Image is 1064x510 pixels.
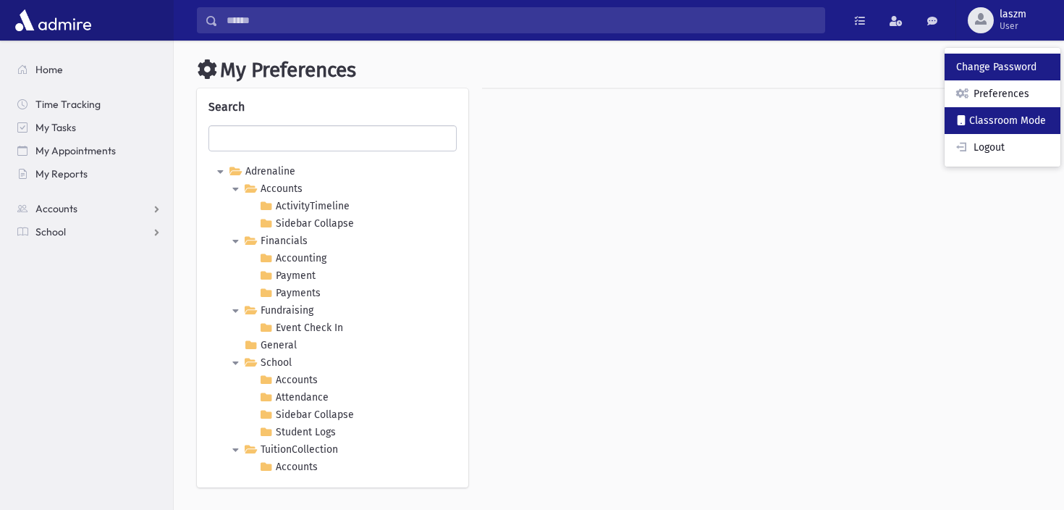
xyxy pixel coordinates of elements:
[6,197,173,220] a: Accounts
[35,202,77,215] span: Accounts
[35,225,66,238] span: School
[256,215,357,233] a: Sidebar Collapse
[6,58,173,81] a: Home
[256,198,352,215] a: ActivityTimeline
[241,302,316,319] a: Fundraising
[945,107,1060,134] a: Classroom Mode
[256,389,332,406] a: Attendance
[35,63,63,76] span: Home
[256,459,321,476] a: Accounts
[256,406,357,424] a: Sidebar Collapse
[241,233,311,250] a: Financials
[256,250,329,267] a: Accounting
[241,354,295,372] a: School
[6,220,173,243] a: School
[6,93,173,116] a: Time Tracking
[945,134,1060,161] a: Logout
[256,285,324,302] a: Payments
[241,337,300,354] a: General
[35,144,116,157] span: My Appointments
[12,6,95,35] img: AdmirePro
[208,100,457,114] h4: Search
[6,162,173,185] a: My Reports
[256,319,346,337] a: Event Check In
[6,139,173,162] a: My Appointments
[35,167,88,180] span: My Reports
[197,58,1041,83] h1: My Preferences
[256,372,321,389] a: Accounts
[35,121,76,134] span: My Tasks
[256,267,318,285] a: Payment
[945,80,1060,107] a: Preferences
[241,180,305,198] a: Accounts
[226,163,298,180] a: Adrenaline
[6,116,173,139] a: My Tasks
[1000,9,1026,20] span: laszm
[218,7,824,33] input: Search
[35,98,101,111] span: Time Tracking
[1000,20,1026,32] span: User
[256,424,339,441] a: Student Logs
[241,441,341,459] a: TuitionCollection
[945,54,1060,80] a: Change Password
